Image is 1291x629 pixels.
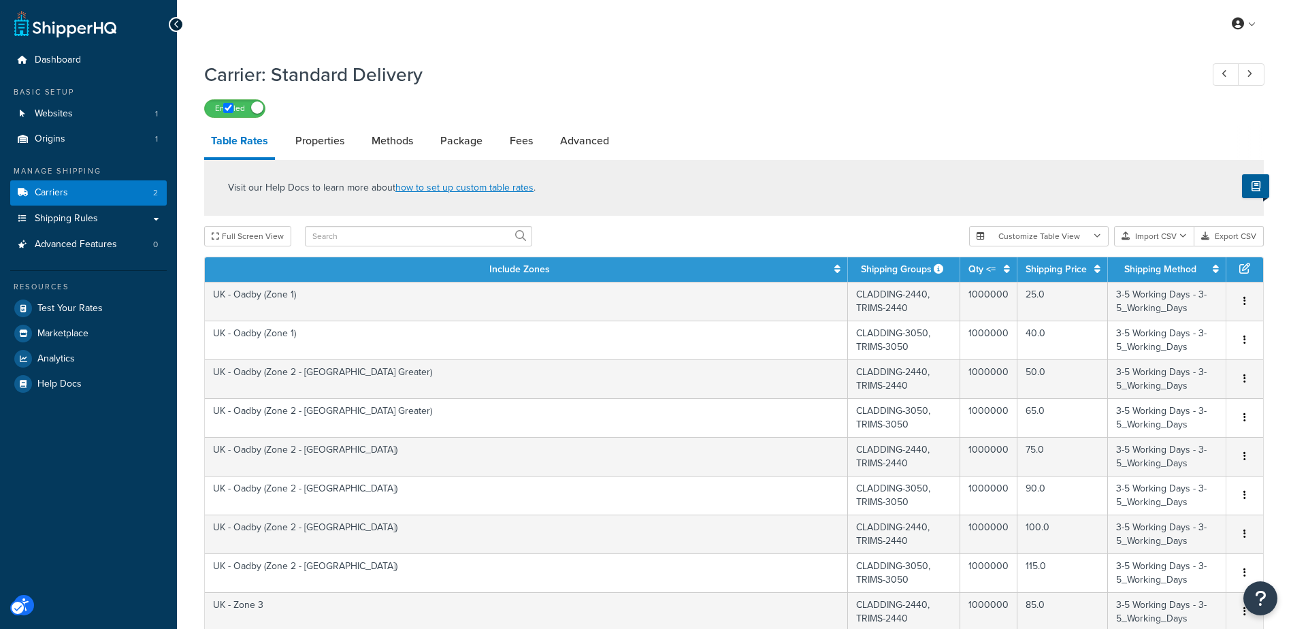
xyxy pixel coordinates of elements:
td: 75.0 [1017,437,1108,476]
td: UK - Oadby (Zone 2 - [GEOGRAPHIC_DATA]) [205,437,848,476]
a: Table Rates [204,125,275,160]
td: 3-5 Working Days - 3-5_Working_Days [1108,398,1226,437]
a: Cart [934,262,947,276]
a: Marketplace [10,321,167,346]
a: how to set up custom table rates [395,180,534,195]
td: 1000000 [960,398,1017,437]
td: CLADDING-3050, TRIMS-3050 [848,476,960,515]
span: 1 [155,108,158,120]
button: Show Help Docs [1242,174,1269,198]
td: 1000000 [960,476,1017,515]
td: CLADDING-3050, TRIMS-3050 [848,398,960,437]
button: Unlabelled [1239,333,1250,348]
button: Unlabelled [1239,410,1250,425]
td: 1000000 [960,515,1017,553]
td: 3-5 Working Days - 3-5_Working_Days [1108,476,1226,515]
span: Analytics [37,353,75,365]
a: Shipping Price [1026,262,1087,276]
span: Shipping Rules [35,213,98,225]
a: Websites1 [10,101,167,127]
td: 3-5 Working Days - 3-5_Working_Days [1108,553,1226,592]
div: Enabled [205,100,325,117]
a: Package [434,125,489,157]
p: Visit our Help Docs to learn more about . [228,180,536,195]
td: 3-5 Working Days - 3-5_Working_Days [1108,321,1226,359]
td: 1000000 [960,282,1017,321]
button: Unlabelled [1239,604,1250,619]
button: Full Screen View [204,226,291,246]
span: Origins [35,133,65,145]
td: UK - Oadby (Zone 2 - [GEOGRAPHIC_DATA] Greater) [205,398,848,437]
button: Unlabelled [1239,488,1250,503]
button: Export CSV [1194,226,1264,246]
button: Customize Table View [969,226,1109,246]
td: UK - Oadby (Zone 2 - [GEOGRAPHIC_DATA] Greater) [205,359,848,398]
div: Resources [10,281,167,293]
td: 65.0 [1017,398,1108,437]
div: Basic Setup [10,86,167,98]
td: 1000000 [960,321,1017,359]
a: Include Zones [489,262,550,276]
td: 115.0 [1017,553,1108,592]
a: Shipping Rules [10,206,167,231]
td: 90.0 [1017,476,1108,515]
td: 3-5 Working Days - 3-5_Working_Days [1108,515,1226,553]
td: UK - Oadby (Zone 1) [205,321,848,359]
h1: Carrier: Standard Delivery [204,61,1188,88]
button: Unlabelled [1239,527,1250,542]
span: Help Docs [37,378,82,390]
a: Analytics [10,346,167,371]
a: Origins1 [10,127,167,152]
a: Dashboard [10,48,167,73]
a: Methods [365,125,420,157]
button: Unlabelled [1239,449,1250,464]
span: Test Your Rates [37,303,103,314]
a: Fees [503,125,540,157]
td: CLADDING-3050, TRIMS-3050 [848,553,960,592]
td: CLADDING-2440, TRIMS-2440 [848,359,960,398]
td: CLADDING-2440, TRIMS-2440 [848,437,960,476]
td: 3-5 Working Days - 3-5_Working_Days [1108,359,1226,398]
a: Help Docs [10,372,167,396]
td: 1000000 [960,437,1017,476]
div: Manage Shipping [10,165,167,177]
td: CLADDING-2440, TRIMS-2440 [848,282,960,321]
td: 3-5 Working Days - 3-5_Working_Days [1108,282,1226,321]
td: 50.0 [1017,359,1108,398]
label: Enabled [205,100,265,117]
th: Shipping Groups [848,257,960,282]
td: UK - Oadby (Zone 2 - [GEOGRAPHIC_DATA]) [205,553,848,592]
button: Unlabelled [1239,372,1250,387]
span: Advanced Features [35,239,117,251]
input: Enabled [223,103,233,113]
span: Carriers [35,187,68,199]
td: CLADDING-2440, TRIMS-2440 [848,515,960,553]
a: Unlabelled [14,10,116,37]
button: Import CSV [1114,226,1194,246]
td: UK - Oadby (Zone 2 - [GEOGRAPHIC_DATA]) [205,476,848,515]
span: 1 [155,133,158,145]
td: 25.0 [1017,282,1108,321]
span: 0 [153,239,158,251]
button: Unlabelled [1239,566,1250,581]
input: Search [305,226,532,246]
a: Test Your Rates [10,296,167,321]
span: Dashboard [35,54,81,66]
button: Open Resource Center [1243,581,1277,615]
td: 100.0 [1017,515,1108,553]
ul: Page Menu [204,125,1264,160]
td: 1000000 [960,359,1017,398]
a: Shipping Method [1124,262,1196,276]
td: 40.0 [1017,321,1108,359]
a: Carriers2 [10,180,167,206]
span: Websites [35,108,73,120]
span: Marketplace [37,328,88,340]
td: CLADDING-3050, TRIMS-3050 [848,321,960,359]
a: Properties [289,125,351,157]
span: 2 [153,187,158,199]
a: Advanced [553,125,616,157]
td: UK - Oadby (Zone 1) [205,282,848,321]
td: UK - Oadby (Zone 2 - [GEOGRAPHIC_DATA]) [205,515,848,553]
a: Qty <= [968,262,996,276]
td: 3-5 Working Days - 3-5_Working_Days [1108,437,1226,476]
